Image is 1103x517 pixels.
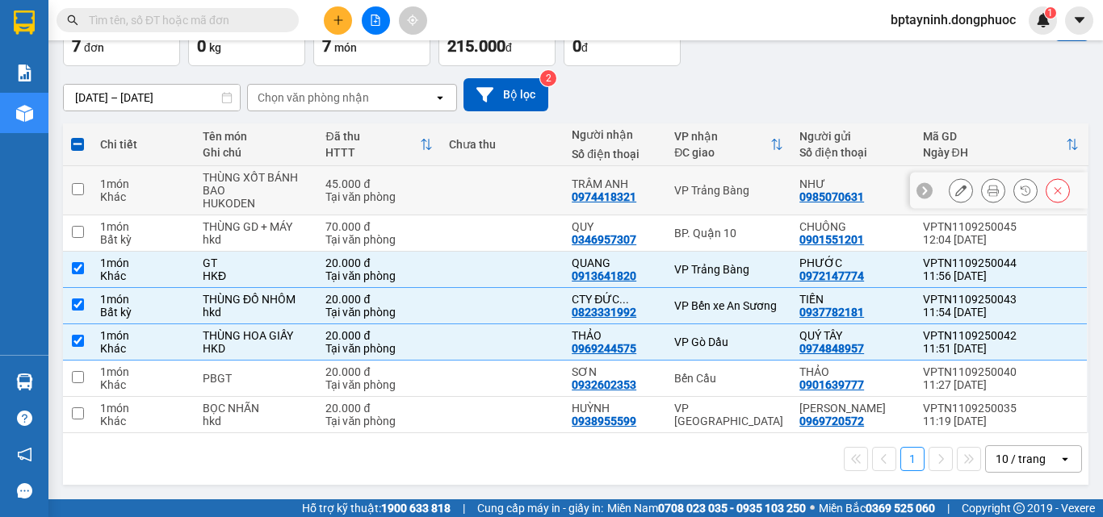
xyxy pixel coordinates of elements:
[324,6,352,35] button: plus
[607,499,806,517] span: Miền Nam
[674,336,783,348] div: VP Gò Dầu
[203,220,309,233] div: THÙNG GD + MÁY
[463,78,548,111] button: Bộ lọc
[923,293,1079,306] div: VPTN1109250043
[674,130,770,143] div: VP nhận
[572,233,636,246] div: 0346957307
[572,36,581,56] span: 0
[866,502,935,515] strong: 0369 525 060
[923,256,1079,269] div: VPTN1109250044
[949,178,973,202] div: Sửa đơn hàng
[334,41,357,54] span: món
[258,90,369,106] div: Chọn văn phòng nhận
[923,402,1079,415] div: VPTN1109250035
[923,269,1079,282] div: 11:56 [DATE]
[572,293,658,306] div: CTY ĐỨC THẮNG
[923,233,1079,246] div: 12:04 [DATE]
[370,15,381,26] span: file-add
[572,306,636,319] div: 0823331992
[325,293,432,306] div: 20.000 đ
[1036,13,1051,27] img: icon-new-feature
[572,269,636,282] div: 0913641820
[923,220,1079,233] div: VPTN1109250045
[100,233,187,246] div: Bất kỳ
[666,123,791,166] th: Toggle SortBy
[799,342,864,355] div: 0974848957
[1065,6,1093,35] button: caret-down
[674,299,783,312] div: VP Bến xe An Sương
[325,190,432,203] div: Tại văn phòng
[325,365,432,378] div: 20.000 đ
[674,227,783,240] div: BP. Quận 10
[572,365,658,378] div: SƠN
[203,269,309,282] div: HKĐ
[1059,452,1072,465] svg: open
[203,306,309,319] div: hkd
[325,233,432,246] div: Tại văn phòng
[619,293,629,306] span: ...
[799,146,906,159] div: Số điện thoại
[302,499,451,517] span: Hỗ trợ kỹ thuật:
[923,342,1079,355] div: 11:51 [DATE]
[203,256,309,269] div: GT
[449,138,556,151] div: Chưa thu
[674,184,783,197] div: VP Trảng Bàng
[325,306,432,319] div: Tại văn phòng
[325,130,419,143] div: Đã thu
[878,10,1029,30] span: bptayninh.dongphuoc
[100,256,187,269] div: 1 món
[674,372,783,385] div: Bến Cầu
[17,483,32,498] span: message
[203,329,309,342] div: THÙNG HOA GIẤY
[89,11,279,29] input: Tìm tên, số ĐT hoặc mã đơn
[799,233,864,246] div: 0901551201
[325,146,419,159] div: HTTT
[810,505,815,511] span: ⚪️
[923,329,1079,342] div: VPTN1109250042
[923,130,1066,143] div: Mã GD
[100,306,187,319] div: Bất kỳ
[203,342,309,355] div: HKD
[463,499,465,517] span: |
[362,6,390,35] button: file-add
[923,365,1079,378] div: VPTN1109250040
[799,402,906,415] div: VÂN ANH
[799,365,906,378] div: THẢO
[799,190,864,203] div: 0985070631
[505,41,512,54] span: đ
[947,499,950,517] span: |
[674,263,783,276] div: VP Trảng Bàng
[799,130,906,143] div: Người gửi
[203,293,309,306] div: THÙNG ĐỒ NHÔM
[209,41,221,54] span: kg
[674,146,770,159] div: ĐC giao
[325,256,432,269] div: 20.000 đ
[799,306,864,319] div: 0937782181
[325,402,432,415] div: 20.000 đ
[67,15,78,26] span: search
[203,171,309,197] div: THÙNG XỐT BÁNH BAO
[799,415,864,427] div: 0969720572
[16,105,33,122] img: warehouse-icon
[572,128,658,141] div: Người nhận
[407,15,418,26] span: aim
[203,415,309,427] div: hkd
[572,190,636,203] div: 0974418321
[64,85,240,110] input: Select a date range.
[72,36,81,56] span: 7
[197,36,206,56] span: 0
[100,415,187,427] div: Khác
[1047,7,1053,19] span: 1
[572,329,658,342] div: THẢO
[799,269,864,282] div: 0972147774
[900,447,925,471] button: 1
[203,197,309,210] div: HUKODEN
[572,220,658,233] div: QUY
[572,342,636,355] div: 0969244575
[799,220,906,233] div: CHUÔNG
[100,365,187,378] div: 1 món
[540,70,556,86] sup: 2
[799,329,906,342] div: QUÝ TÂY
[572,148,658,161] div: Số điện thoại
[203,372,309,385] div: PBGT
